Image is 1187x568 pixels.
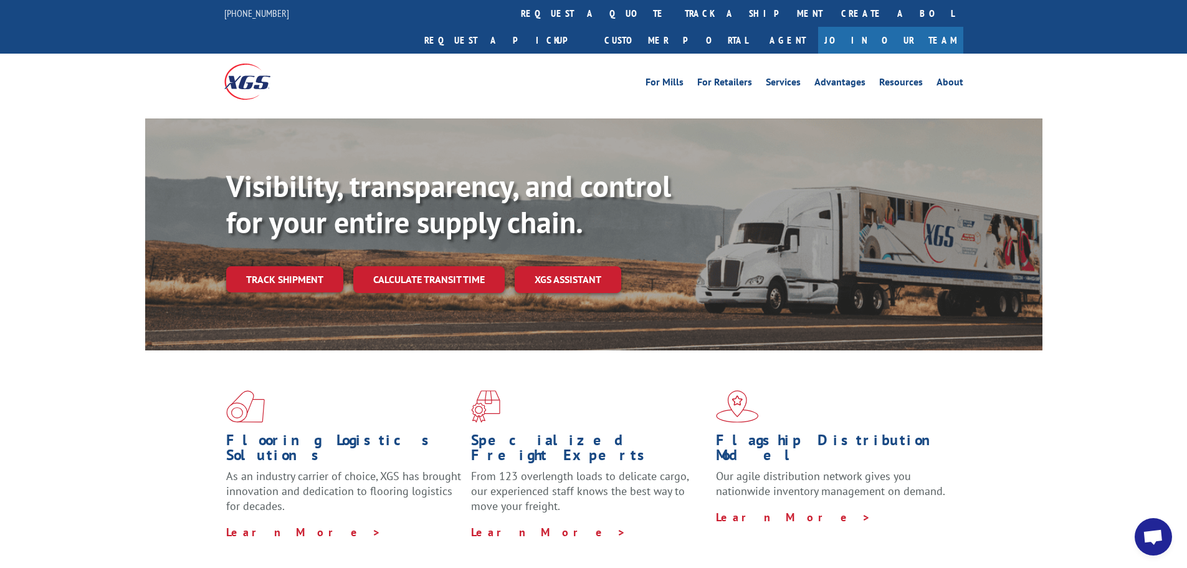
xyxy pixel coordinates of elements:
a: XGS ASSISTANT [515,266,621,293]
h1: Flagship Distribution Model [716,433,951,469]
a: Services [766,77,801,91]
a: Learn More > [471,525,626,539]
a: Open chat [1135,518,1172,556]
img: xgs-icon-total-supply-chain-intelligence-red [226,390,265,423]
h1: Specialized Freight Experts [471,433,707,469]
a: For Retailers [697,77,752,91]
p: From 123 overlength loads to delicate cargo, our experienced staff knows the best way to move you... [471,469,707,524]
span: As an industry carrier of choice, XGS has brought innovation and dedication to flooring logistics... [226,469,461,513]
a: Join Our Team [818,27,963,54]
img: xgs-icon-flagship-distribution-model-red [716,390,759,423]
span: Our agile distribution network gives you nationwide inventory management on demand. [716,469,945,498]
h1: Flooring Logistics Solutions [226,433,462,469]
a: Resources [879,77,923,91]
a: Calculate transit time [353,266,505,293]
a: About [937,77,963,91]
a: Agent [757,27,818,54]
a: Advantages [814,77,865,91]
img: xgs-icon-focused-on-flooring-red [471,390,500,423]
a: Request a pickup [415,27,595,54]
a: For Mills [646,77,684,91]
a: Learn More > [716,510,871,524]
b: Visibility, transparency, and control for your entire supply chain. [226,166,671,241]
a: [PHONE_NUMBER] [224,7,289,19]
a: Learn More > [226,525,381,539]
a: Track shipment [226,266,343,292]
a: Customer Portal [595,27,757,54]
